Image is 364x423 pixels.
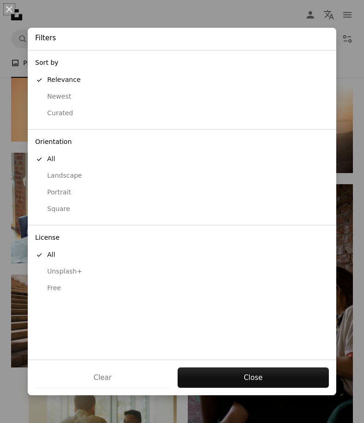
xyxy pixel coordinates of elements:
[28,72,336,88] button: Relevance
[35,171,329,180] div: Landscape
[28,133,336,151] div: Orientation
[35,109,329,118] div: Curated
[35,205,329,214] div: Square
[35,250,329,260] div: All
[35,155,329,164] div: All
[28,54,336,72] div: Sort by
[35,267,329,276] div: Unsplash+
[28,151,336,168] button: All
[28,280,336,297] button: Free
[28,229,336,247] div: License
[28,247,336,263] button: All
[28,168,336,184] button: Landscape
[28,201,336,218] button: Square
[28,184,336,201] button: Portrait
[28,88,336,105] button: Newest
[28,105,336,122] button: Curated
[35,188,329,197] div: Portrait
[35,92,329,101] div: Newest
[35,75,329,85] div: Relevance
[35,33,56,43] h4: Filters
[35,367,170,388] button: Clear
[35,284,329,293] div: Free
[28,263,336,280] button: Unsplash+
[178,367,329,388] button: Close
